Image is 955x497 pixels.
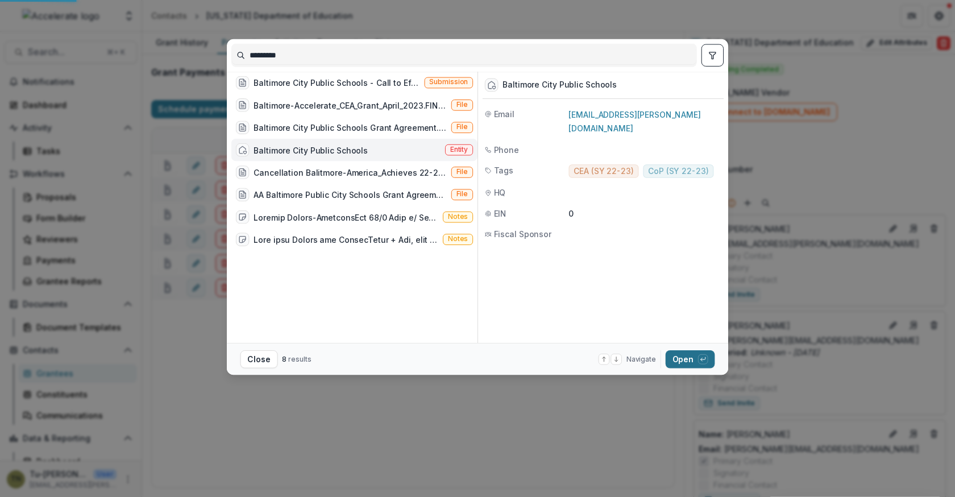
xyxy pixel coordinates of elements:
[568,110,700,133] a: [EMAIL_ADDRESS][PERSON_NAME][DOMAIN_NAME]
[254,144,368,156] div: Baltimore City Public Schools
[429,78,468,86] span: Submission
[254,77,420,89] div: Baltimore City Public Schools - Call to Effective Action - 1
[240,350,278,368] button: Close
[288,355,311,363] span: results
[626,354,656,365] span: Navigate
[648,167,708,176] span: CoP (SY 22-23)
[456,168,468,176] span: File
[494,187,506,199] span: HQ
[282,355,286,363] span: 8
[503,80,617,90] div: Baltimore City Public Schools
[494,108,514,120] span: Email
[254,167,447,179] div: Cancellation Balitmore-America_Achieves 22-23 Final.pdf
[494,144,519,156] span: Phone
[494,208,507,219] span: EIN
[701,44,724,67] button: toggle filters
[456,101,468,109] span: File
[448,235,468,243] span: Notes
[574,167,633,176] span: CEA (SY 22-23)
[254,234,438,246] div: Lore ipsu Dolors ame ConsecTetur + Adi, elit SeD: Doe Tempor (INC) - utl etdoloremag aliq/enim ad...
[456,123,468,131] span: File
[450,146,468,154] span: Entity
[666,350,715,368] button: Open
[568,208,721,219] p: 0
[254,211,438,223] div: Loremip Dolors-AmetconsEct 68/0 Adip e/ Seddoeiusmo TemporinCIDIDUntutl et dolorema aliqu enimadm...
[494,164,513,176] span: Tags
[254,189,447,201] div: AA Baltimore Public City Schools Grant Agreement.pdf
[494,228,551,240] span: Fiscal Sponsor
[456,190,468,198] span: File
[448,213,468,221] span: Notes
[254,122,447,134] div: Baltimore City Public Schools Grant Agreement.docx.pdf
[254,100,447,111] div: Baltimore-Accelerate_CEA_Grant_April_2023.FINAL.docx (1).pdf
